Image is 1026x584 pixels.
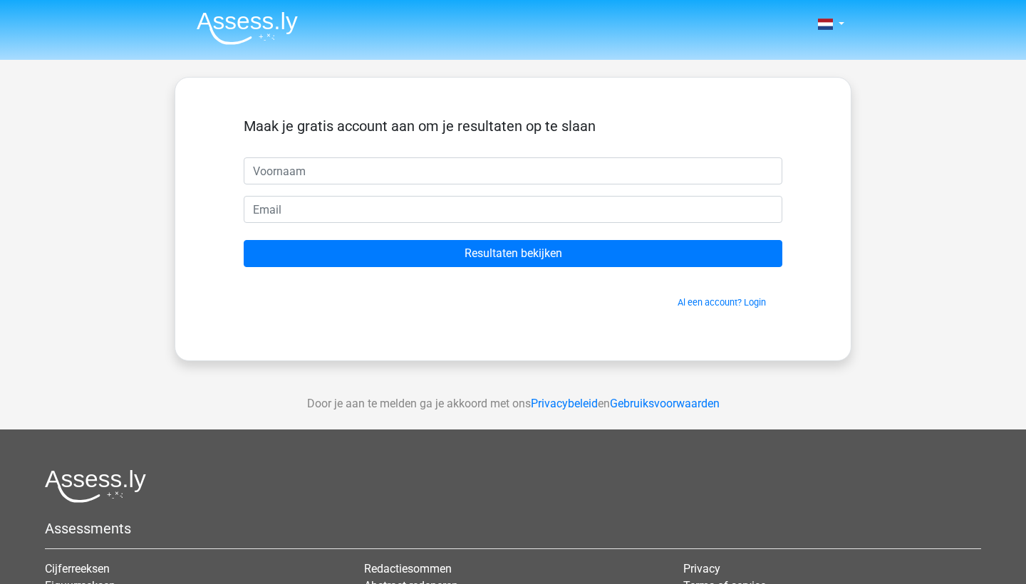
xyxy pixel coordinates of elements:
input: Email [244,196,782,223]
input: Resultaten bekijken [244,240,782,267]
a: Redactiesommen [364,562,452,575]
input: Voornaam [244,157,782,184]
img: Assessly logo [45,469,146,503]
a: Al een account? Login [678,297,766,308]
a: Privacybeleid [531,397,598,410]
h5: Assessments [45,520,981,537]
img: Assessly [197,11,298,45]
a: Cijferreeksen [45,562,110,575]
h5: Maak je gratis account aan om je resultaten op te slaan [244,118,782,135]
a: Gebruiksvoorwaarden [610,397,720,410]
a: Privacy [683,562,720,575]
